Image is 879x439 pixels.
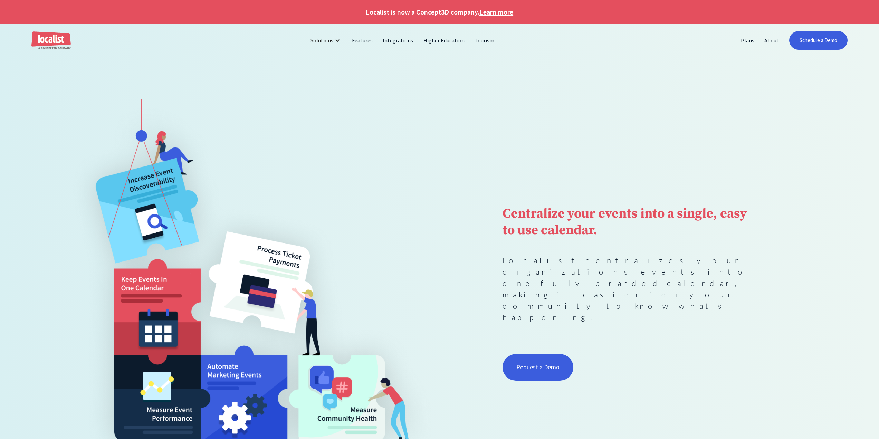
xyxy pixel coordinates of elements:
a: Learn more [479,7,513,17]
a: Integrations [378,32,418,49]
a: Higher Education [419,32,470,49]
strong: Centralize your events into a single, easy to use calendar. [503,206,747,239]
a: home [31,31,71,50]
a: Tourism [470,32,499,49]
a: Request a Demo [503,354,574,380]
div: Solutions [310,36,333,45]
p: Localist centralizes your organization's events into one fully-branded calendar, making it easier... [503,255,754,323]
a: Features [347,32,378,49]
a: Plans [736,32,759,49]
div: Solutions [305,32,347,49]
a: About [759,32,784,49]
a: Schedule a Demo [789,31,848,50]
